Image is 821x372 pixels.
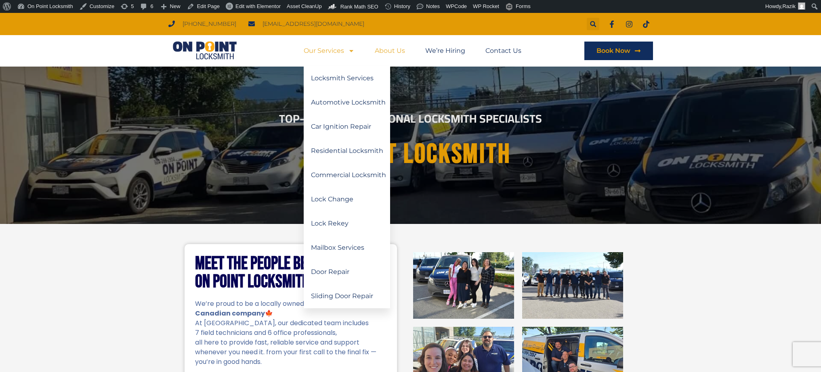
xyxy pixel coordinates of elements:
[304,284,390,308] a: Sliding Door Repair
[304,42,355,60] a: Our Services
[181,19,236,29] span: [PHONE_NUMBER]
[304,90,390,115] a: Automotive Locksmith
[195,309,386,328] p: 🍁 At [GEOGRAPHIC_DATA], our dedicated team includes
[195,347,386,357] p: whenever you need it. from your first call to the final fix —
[304,260,390,284] a: Door Repair
[195,255,386,291] h2: Meet the People Behind On Point Locksmith
[413,252,514,319] img: On Point Locksmith Port Coquitlam, BC 1
[195,338,386,347] p: all here to provide fast, reliable service and support
[260,19,364,29] span: [EMAIL_ADDRESS][DOMAIN_NAME]
[340,4,378,10] span: Rank Math SEO
[304,66,390,90] a: Locksmith Services
[186,113,635,124] h2: Top-Rated Professional Locksmith Specialists
[304,115,390,139] a: Car Ignition Repair
[596,48,630,54] span: Book Now
[195,309,265,318] strong: Canadian company
[522,252,623,319] img: On Point Locksmith Port Coquitlam, BC 2
[587,18,599,30] div: Search
[782,3,796,9] span: Razik
[304,139,390,163] a: Residential Locksmith
[193,139,628,169] h1: On point Locksmith
[485,42,521,60] a: Contact Us
[304,163,390,187] a: Commercial Locksmith
[304,211,390,236] a: Lock Rekey
[584,42,653,60] a: Book Now
[375,42,405,60] a: About Us
[195,299,386,309] p: We’re proud to be a locally owned and operated
[304,42,521,60] nav: Menu
[195,357,386,367] p: you’re in good hands.
[304,66,390,308] ul: Our Services
[195,328,386,338] p: 7 field technicians and 6 office professionals,
[304,187,390,211] a: Lock Change
[425,42,465,60] a: We’re Hiring
[304,236,390,260] a: Mailbox Services
[235,3,281,9] span: Edit with Elementor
